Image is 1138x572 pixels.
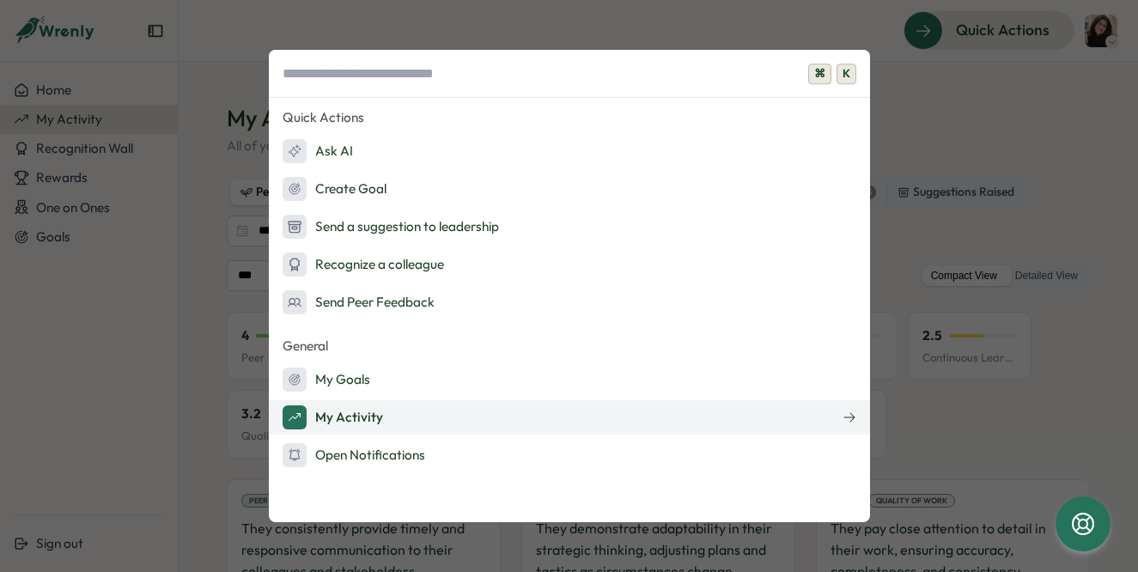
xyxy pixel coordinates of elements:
[283,290,435,314] div: Send Peer Feedback
[269,172,870,206] button: Create Goal
[283,443,425,467] div: Open Notifications
[269,333,870,359] p: General
[283,139,353,163] div: Ask AI
[269,285,870,319] button: Send Peer Feedback
[269,400,870,435] button: My Activity
[269,134,870,168] button: Ask AI
[283,405,383,429] div: My Activity
[269,105,870,131] p: Quick Actions
[283,253,444,277] div: Recognize a colleague
[283,215,499,239] div: Send a suggestion to leadership
[837,64,856,84] span: K
[283,368,370,392] div: My Goals
[269,247,870,282] button: Recognize a colleague
[269,210,870,244] button: Send a suggestion to leadership
[269,362,870,397] button: My Goals
[269,438,870,472] button: Open Notifications
[808,64,831,84] span: ⌘
[283,177,386,201] div: Create Goal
